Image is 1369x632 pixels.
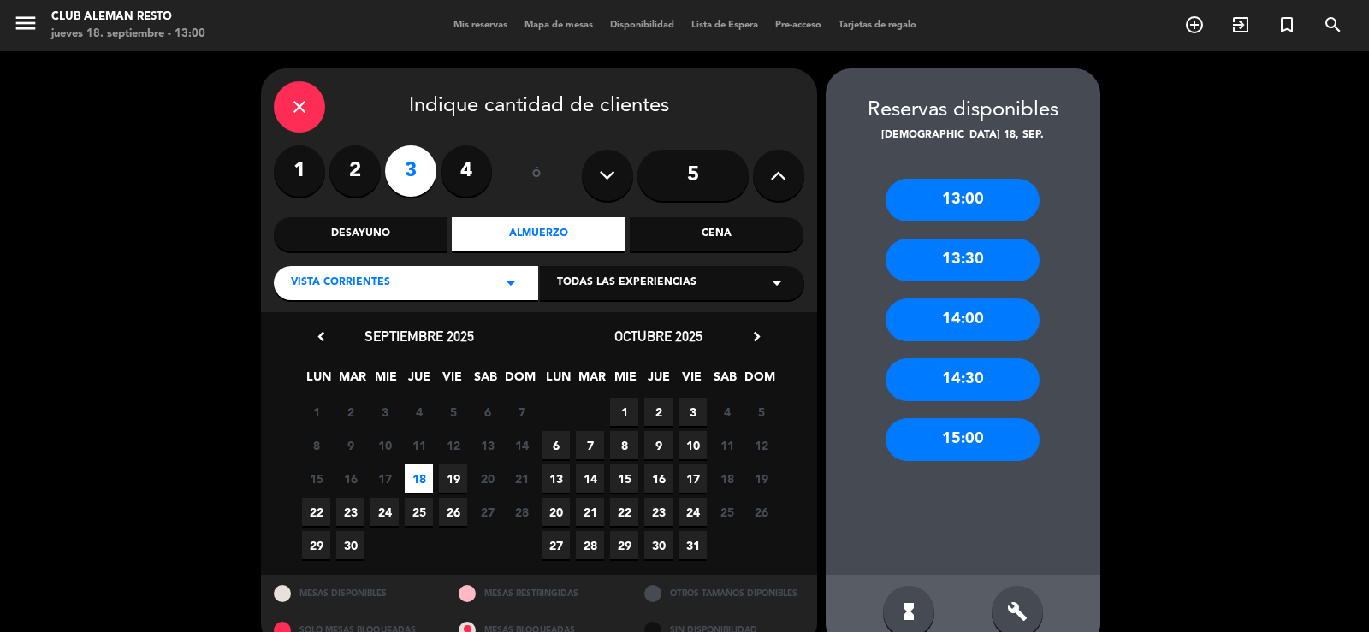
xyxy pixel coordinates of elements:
span: 5 [439,398,467,426]
div: Club aleman resto [51,9,205,26]
span: 9 [644,431,673,459]
span: 29 [302,531,330,559]
span: 4 [405,398,433,426]
span: MAR [578,367,606,395]
label: 3 [385,145,436,197]
i: arrow_drop_down [501,273,521,293]
i: build [1007,601,1028,622]
span: 10 [679,431,707,459]
span: 12 [439,431,467,459]
span: septiembre 2025 [364,328,474,345]
span: 16 [644,464,673,493]
span: 31 [679,531,707,559]
span: MIE [371,367,400,395]
span: LUN [544,367,572,395]
div: Almuerzo [452,217,625,251]
i: hourglass_full [898,601,919,622]
span: 17 [370,464,399,493]
div: ó [509,145,565,205]
span: 26 [439,498,467,526]
span: 16 [336,464,364,493]
span: 22 [610,498,638,526]
i: menu [13,10,39,36]
span: 22 [302,498,330,526]
span: 18 [713,464,741,493]
span: 1 [610,398,638,426]
span: 1 [302,398,330,426]
span: 30 [336,531,364,559]
span: 13 [542,464,570,493]
i: exit_to_app [1230,15,1251,35]
span: Todas las experiencias [557,275,696,292]
div: 15:00 [886,418,1040,461]
span: Disponibilidad [602,21,683,30]
span: 4 [713,398,741,426]
span: Tarjetas de regalo [830,21,925,30]
span: 29 [610,531,638,559]
i: add_circle_outline [1184,15,1205,35]
span: 14 [576,464,604,493]
span: 25 [713,498,741,526]
label: 2 [329,145,381,197]
i: chevron_right [748,328,766,346]
label: 1 [274,145,325,197]
span: DOM [744,367,773,395]
span: 24 [679,498,707,526]
span: DOM [505,367,533,395]
span: 30 [644,531,673,559]
span: 11 [713,431,741,459]
div: Reservas disponibles [826,94,1100,127]
div: Cena [630,217,803,251]
span: JUE [644,367,673,395]
span: 10 [370,431,399,459]
i: arrow_drop_down [767,273,787,293]
div: Desayuno [274,217,447,251]
span: 27 [473,498,501,526]
button: menu [13,10,39,42]
span: 15 [302,464,330,493]
span: VIE [438,367,466,395]
span: 17 [679,464,707,493]
span: 2 [644,398,673,426]
span: 3 [679,398,707,426]
div: OTROS TAMAÑOS DIPONIBLES [631,575,817,611]
span: 19 [747,464,775,493]
span: 7 [507,398,536,426]
span: Lista de Espera [683,21,767,30]
span: 2 [336,398,364,426]
span: 9 [336,431,364,459]
span: 7 [576,431,604,459]
span: 21 [507,464,536,493]
span: 20 [473,464,501,493]
span: 23 [336,498,364,526]
i: close [289,97,310,117]
span: 8 [302,431,330,459]
span: 6 [542,431,570,459]
span: MAR [338,367,366,395]
div: MESAS DISPONIBLES [261,575,447,611]
span: 14 [507,431,536,459]
span: 3 [370,398,399,426]
span: 26 [747,498,775,526]
span: VIE [678,367,706,395]
span: VISTA CORRIENTES [291,275,390,292]
span: 19 [439,464,467,493]
span: 23 [644,498,673,526]
i: chevron_left [312,328,330,346]
i: turned_in_not [1277,15,1297,35]
span: 8 [610,431,638,459]
span: MIE [611,367,639,395]
span: 12 [747,431,775,459]
div: MESAS RESTRINGIDAS [446,575,631,611]
span: LUN [305,367,333,395]
div: 14:30 [886,358,1040,401]
span: 13 [473,431,501,459]
span: Mapa de mesas [516,21,602,30]
div: 13:00 [886,179,1040,221]
span: 27 [542,531,570,559]
span: 20 [542,498,570,526]
span: 24 [370,498,399,526]
span: 25 [405,498,433,526]
i: search [1323,15,1343,35]
label: 4 [441,145,492,197]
